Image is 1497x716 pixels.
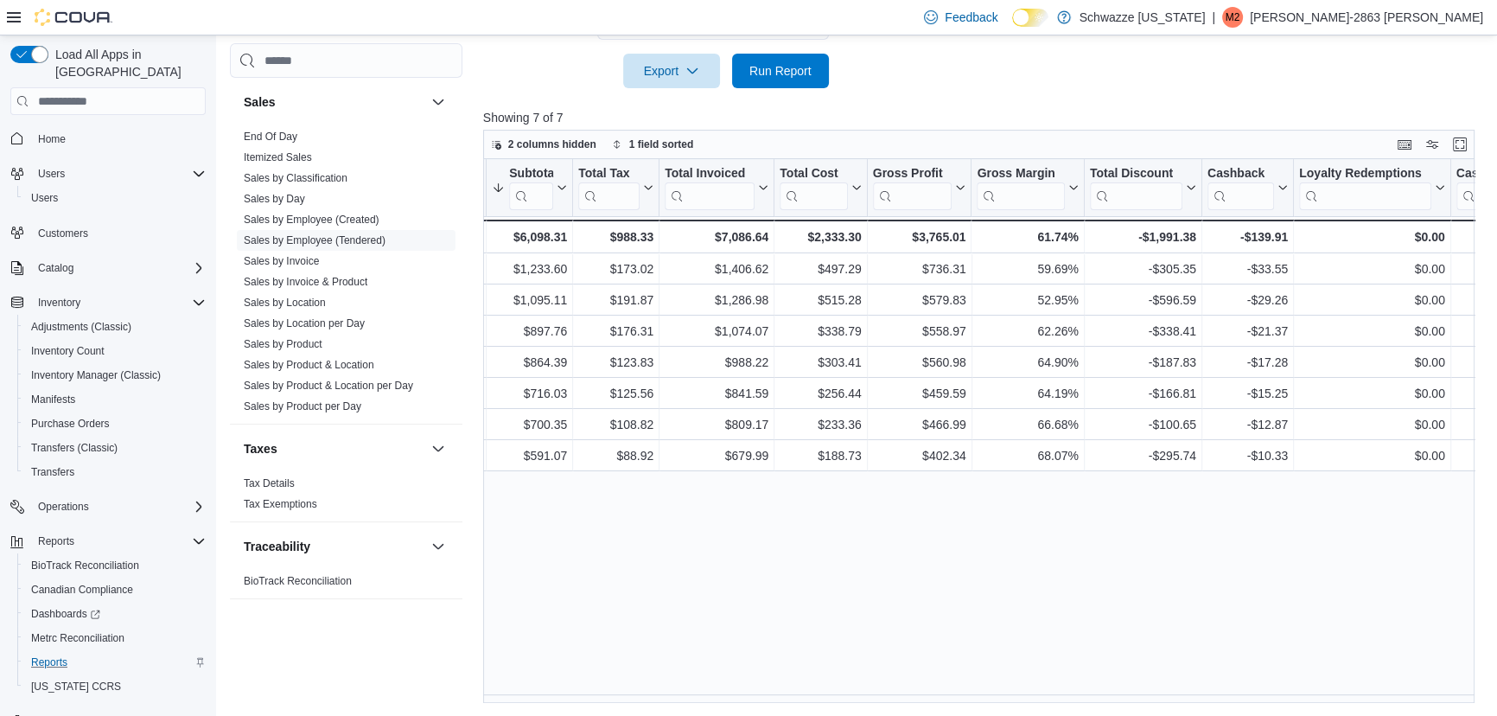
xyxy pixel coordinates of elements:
span: Transfers (Classic) [31,441,118,455]
div: $125.56 [578,384,653,405]
a: Inventory Manager (Classic) [24,365,168,386]
span: Adjustments (Classic) [24,316,206,337]
span: Dashboards [31,607,100,621]
div: -$15.25 [1207,384,1288,405]
div: -$17.28 [1207,353,1288,374]
div: Subtotal [509,166,553,210]
div: $0.00 [1299,446,1445,467]
div: 52.95% [977,291,1078,311]
a: Adjustments (Classic) [24,316,138,337]
span: Customers [31,222,206,244]
div: -$187.83 [1090,353,1196,374]
span: Run Report [749,62,812,80]
div: $303.41 [780,353,861,374]
div: -$305.35 [1090,259,1196,280]
a: Tax Details [244,477,295,489]
a: [US_STATE] CCRS [24,676,128,697]
button: Enter fullscreen [1449,134,1470,155]
button: Total Invoiced [665,166,768,210]
a: Dashboards [24,604,107,624]
div: $716.03 [492,384,567,405]
div: Total Tax [578,166,640,210]
button: Catalog [3,256,213,280]
span: Purchase Orders [31,417,110,431]
div: -$166.81 [1090,384,1196,405]
span: Inventory [38,296,80,310]
span: Users [31,191,58,205]
button: Keyboard shortcuts [1394,134,1415,155]
button: Home [3,125,213,150]
h3: Taxes [244,440,277,457]
div: 68.07% [977,446,1078,467]
button: Catalog [31,258,80,278]
a: Reports [24,652,74,673]
span: End Of Day [244,130,297,144]
button: Total Cost [780,166,861,210]
span: Load All Apps in [GEOGRAPHIC_DATA] [48,46,206,80]
div: -$596.59 [1090,291,1196,311]
div: $679.99 [665,446,768,467]
a: Sales by Invoice [244,255,319,267]
button: Adjustments (Classic) [17,315,213,339]
span: Sales by Classification [244,171,347,185]
button: Operations [31,496,96,517]
button: Cashback [1207,166,1288,210]
div: -$29.26 [1207,291,1288,311]
div: Total Discount [1089,166,1182,210]
div: 59.69% [977,259,1078,280]
div: $579.83 [872,291,965,311]
div: Total Invoiced [665,166,755,182]
div: 62.26% [977,322,1078,342]
span: Sales by Product per Day [244,400,361,413]
button: Inventory [3,291,213,315]
span: Purchase Orders [24,413,206,434]
div: -$10.33 [1207,446,1288,467]
div: Gross Profit [872,166,952,210]
div: $256.44 [780,384,861,405]
button: Sales [428,92,449,112]
div: $176.31 [578,322,653,342]
img: Cova [35,9,112,26]
button: Reports [17,650,213,674]
button: Users [17,186,213,210]
div: $1,233.60 [492,259,567,280]
p: Schwazze [US_STATE] [1080,7,1206,28]
span: Sales by Employee (Created) [244,213,379,227]
div: $0.00 [1299,259,1445,280]
span: Itemized Sales [244,150,312,164]
div: $558.97 [872,322,965,342]
div: Total Cost [780,166,847,182]
span: Adjustments (Classic) [31,320,131,334]
div: $864.39 [492,353,567,374]
div: $338.79 [780,322,861,342]
a: Itemized Sales [244,151,312,163]
div: Sales [230,126,462,424]
p: Showing 7 of 7 [483,109,1485,126]
span: Export [634,54,710,88]
div: Gross Margin [977,166,1064,210]
div: -$12.87 [1207,415,1288,436]
span: Sales by Location [244,296,326,310]
p: [PERSON_NAME]-2863 [PERSON_NAME] [1250,7,1483,28]
a: Manifests [24,389,82,410]
div: -$100.65 [1090,415,1196,436]
span: Reports [24,652,206,673]
span: [US_STATE] CCRS [31,680,121,694]
span: Inventory [31,292,206,313]
span: 1 field sorted [629,137,694,151]
span: BioTrack Reconciliation [31,559,139,572]
div: $108.82 [578,415,653,436]
div: Total Cost [780,166,847,210]
span: Sales by Invoice [244,254,319,268]
div: Cashback [1207,166,1274,182]
div: $560.98 [872,353,965,374]
div: 61.74% [977,227,1078,247]
button: Users [3,162,213,186]
a: Sales by Day [244,193,305,205]
a: BioTrack Reconciliation [244,575,352,587]
div: $0.00 [1299,227,1445,247]
button: Reports [31,531,81,552]
span: Dark Mode [1012,27,1013,28]
span: M2 [1226,7,1240,28]
div: Gross Profit [872,166,952,182]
